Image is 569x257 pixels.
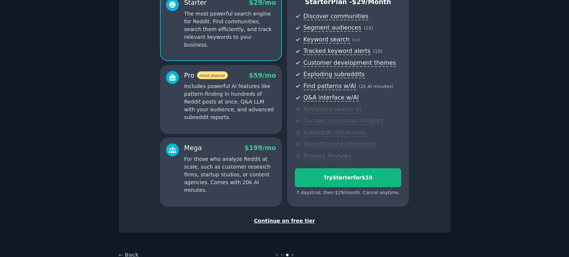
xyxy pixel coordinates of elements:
span: Product Reviews [303,152,351,160]
span: Keyword search [303,36,350,44]
span: Slack/Discord integration [303,141,377,148]
span: Find patterns w/AI [303,82,356,90]
span: Advanced search UI [303,106,361,114]
span: ( 10 ) [373,49,382,54]
span: ( 2k AI minutes ) [359,84,393,89]
p: For those who analyze Reddit at scale, such as customer research firms, startup studios, or conte... [184,155,276,194]
span: Discover communities [303,13,368,20]
span: Customer development themes [303,59,396,67]
span: ( ∞ ) [352,37,360,43]
div: Mega [184,143,202,153]
span: Q&A interface w/AI [303,94,359,102]
span: Segment audiences [303,24,361,32]
span: Exploding subreddits [303,71,365,78]
span: Subreddit influencers [303,129,366,137]
span: most popular [197,71,228,79]
span: Tracked keyword alerts [303,47,370,55]
span: $ 59 /mo [249,72,276,79]
div: 7 days trial, then $ 29 /month . Cancel anytime. [295,190,401,196]
div: Continue on free tier [126,217,443,225]
div: Pro [184,71,228,80]
p: The most powerful search engine for Reddit. Find communities, search them efficiently, and track ... [184,10,276,49]
p: Includes powerful AI features like pattern-finding in hundreds of Reddit posts at once, Q&A LLM w... [184,82,276,121]
span: Content promotion insights [303,117,383,125]
span: ( 10 ) [364,26,373,31]
button: TryStarterfor$10 [295,168,401,187]
span: $ 199 /mo [244,144,276,152]
div: Try Starter for $10 [295,174,401,182]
